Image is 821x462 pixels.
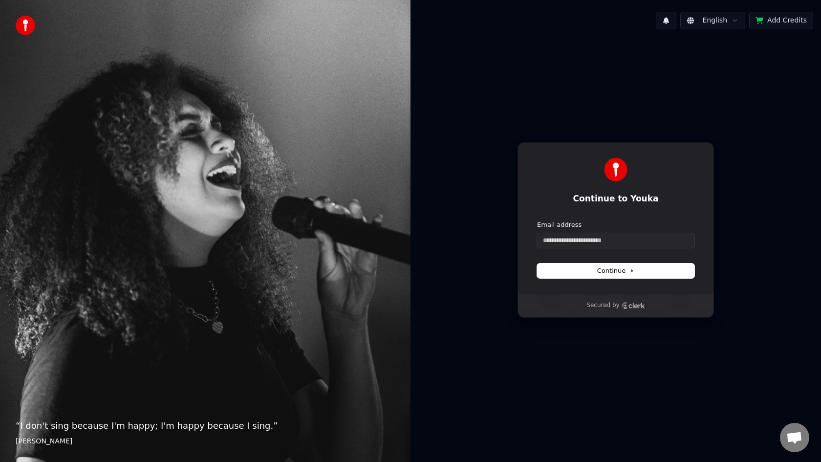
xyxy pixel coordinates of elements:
[16,16,35,35] img: youka
[780,423,809,452] a: Open chat
[537,264,694,278] button: Continue
[16,437,395,446] footer: [PERSON_NAME]
[749,12,813,29] button: Add Credits
[537,193,694,205] h1: Continue to Youka
[16,419,395,433] p: “ I don't sing because I'm happy; I'm happy because I sing. ”
[622,302,645,309] a: Clerk logo
[586,302,619,309] p: Secured by
[604,158,627,181] img: Youka
[597,266,634,275] span: Continue
[537,220,582,229] label: Email address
